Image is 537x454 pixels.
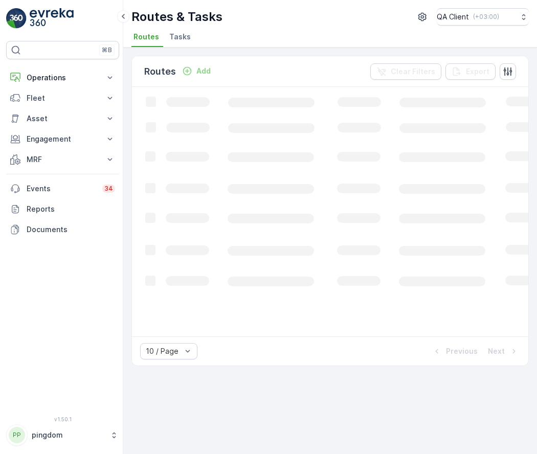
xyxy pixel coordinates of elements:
a: Documents [6,219,119,240]
p: pingdom [32,430,105,440]
p: MRF [27,154,99,165]
img: logo_light-DOdMpM7g.png [30,8,74,29]
button: MRF [6,149,119,170]
button: Operations [6,67,119,88]
span: Tasks [169,32,191,42]
p: Reports [27,204,115,214]
button: Fleet [6,88,119,108]
a: Events34 [6,178,119,199]
p: Operations [27,73,99,83]
p: Next [488,346,505,356]
button: Add [178,65,215,77]
button: Engagement [6,129,119,149]
p: Fleet [27,93,99,103]
span: v 1.50.1 [6,416,119,422]
p: Documents [27,224,115,235]
button: Previous [431,345,479,357]
p: ⌘B [102,46,112,54]
p: Previous [446,346,478,356]
button: Export [445,63,496,80]
p: QA Client [437,12,469,22]
button: Next [487,345,520,357]
button: Asset [6,108,119,129]
div: PP [9,427,25,443]
p: 34 [104,185,113,193]
span: Routes [133,32,159,42]
button: PPpingdom [6,424,119,446]
button: QA Client(+03:00) [437,8,529,26]
p: Asset [27,113,99,124]
p: Engagement [27,134,99,144]
p: Routes [144,64,176,79]
p: ( +03:00 ) [473,13,499,21]
p: Events [27,184,96,194]
button: Clear Filters [370,63,441,80]
p: Export [466,66,489,77]
p: Clear Filters [391,66,435,77]
p: Routes & Tasks [131,9,222,25]
p: Add [196,66,211,76]
a: Reports [6,199,119,219]
img: logo [6,8,27,29]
